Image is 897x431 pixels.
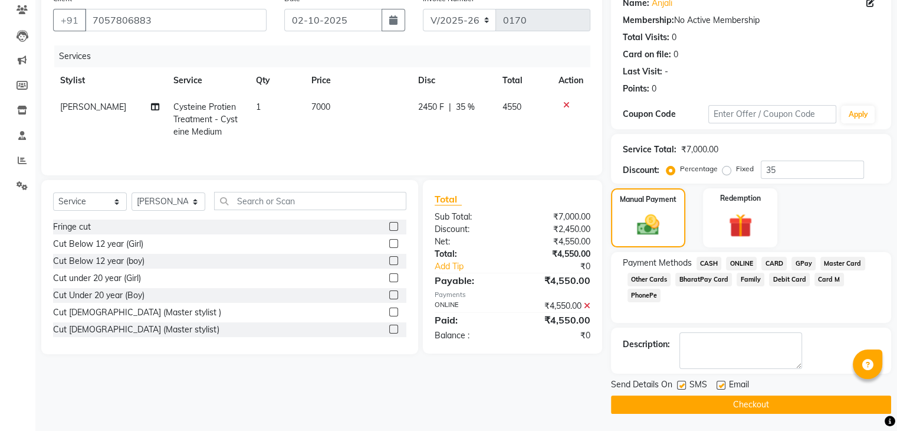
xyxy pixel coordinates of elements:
[53,221,91,233] div: Fringe cut
[814,273,844,286] span: Card M
[512,236,599,248] div: ₹4,550.00
[53,324,219,336] div: Cut [DEMOGRAPHIC_DATA] (Master stylist)
[791,257,816,270] span: GPay
[214,192,406,210] input: Search or Scan
[623,108,708,120] div: Coupon Code
[502,102,521,112] span: 4550
[426,260,527,273] a: Add Tip
[311,102,330,112] span: 7000
[611,378,672,393] span: Send Details On
[435,193,462,205] span: Total
[53,255,144,267] div: Cut Below 12 year (boy)
[426,248,512,260] div: Total:
[623,14,879,27] div: No Active Membership
[623,164,659,177] div: Discount:
[672,31,676,44] div: 0
[411,67,495,94] th: Disc
[426,329,512,342] div: Balance :
[630,212,666,238] img: _cash.svg
[512,300,599,312] div: ₹4,550.00
[166,67,249,94] th: Service
[512,273,599,288] div: ₹4,550.00
[673,48,678,61] div: 0
[736,164,754,174] label: Fixed
[820,257,865,270] span: Master Card
[620,194,676,205] label: Manual Payment
[665,66,668,78] div: -
[435,290,590,300] div: Payments
[737,273,764,286] span: Family
[418,101,444,113] span: 2450 F
[623,66,662,78] div: Last Visit:
[249,67,304,94] th: Qty
[623,14,674,27] div: Membership:
[720,193,761,204] label: Redemption
[769,273,810,286] span: Debit Card
[623,48,671,61] div: Card on file:
[623,83,649,95] div: Points:
[53,9,86,31] button: +91
[426,313,512,327] div: Paid:
[551,67,590,94] th: Action
[54,45,599,67] div: Services
[53,272,141,285] div: Cut under 20 year (Girl)
[495,67,551,94] th: Total
[426,273,512,288] div: Payable:
[426,236,512,248] div: Net:
[675,273,732,286] span: BharatPay Card
[761,257,787,270] span: CARD
[53,238,143,250] div: Cut Below 12 year (Girl)
[729,378,749,393] span: Email
[681,143,718,156] div: ₹7,000.00
[627,289,661,302] span: PhonePe
[60,102,126,112] span: [PERSON_NAME]
[708,105,837,123] input: Enter Offer / Coupon Code
[304,67,411,94] th: Price
[512,211,599,223] div: ₹7,000.00
[512,329,599,342] div: ₹0
[449,101,451,113] span: |
[623,143,676,156] div: Service Total:
[623,338,670,351] div: Description:
[256,102,261,112] span: 1
[627,273,671,286] span: Other Cards
[689,378,707,393] span: SMS
[623,31,669,44] div: Total Visits:
[85,9,267,31] input: Search by Name/Mobile/Email/Code
[680,164,718,174] label: Percentage
[527,260,599,273] div: ₹0
[426,211,512,223] div: Sub Total:
[726,257,757,270] span: ONLINE
[611,396,891,414] button: Checkout
[173,102,238,137] span: Cysteine Protien Treatment - Cysteine Medium
[426,300,512,312] div: ONLINE
[512,248,599,260] div: ₹4,550.00
[696,257,722,270] span: CASH
[512,313,599,327] div: ₹4,550.00
[426,223,512,236] div: Discount:
[53,306,221,319] div: Cut [DEMOGRAPHIC_DATA] (Master stylist )
[53,289,144,302] div: Cut Under 20 year (Boy)
[623,257,692,269] span: Payment Methods
[53,67,166,94] th: Stylist
[652,83,656,95] div: 0
[721,211,760,240] img: _gift.svg
[456,101,475,113] span: 35 %
[841,106,875,123] button: Apply
[512,223,599,236] div: ₹2,450.00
